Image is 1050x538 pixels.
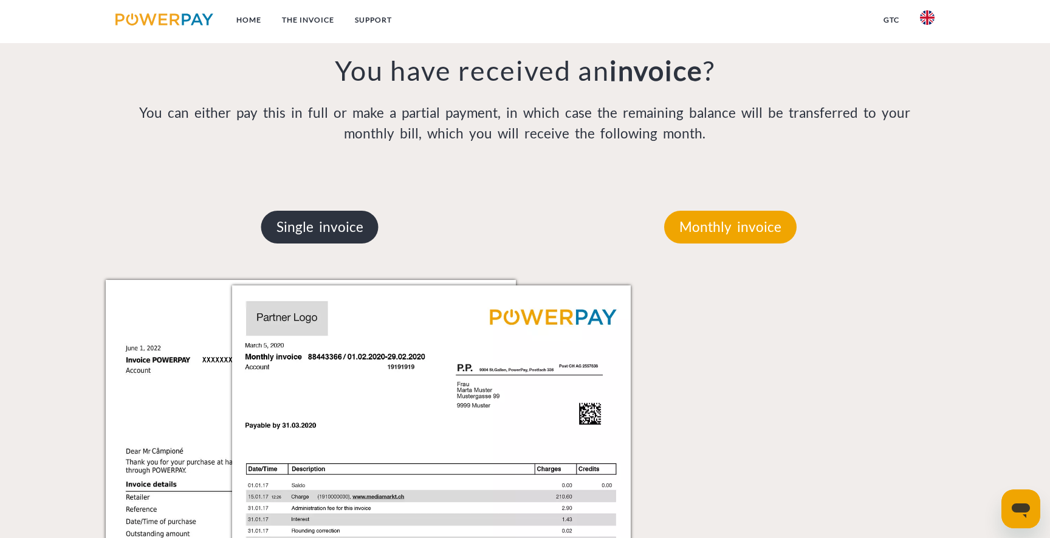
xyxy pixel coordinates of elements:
h3: You have received an ? [115,53,935,87]
p: Single invoice [261,211,379,243]
a: Support [345,9,402,31]
img: logo-powerpay.svg [115,13,213,26]
p: Monthly invoice [664,211,797,243]
p: You can either pay this in full or make a partial payment, in which case the remaining balance wi... [115,103,935,144]
a: Home [226,9,272,31]
b: invoice [609,54,703,87]
iframe: Button to launch messaging window [1001,489,1040,528]
a: GTC [873,9,910,31]
img: en [920,10,935,25]
a: THE INVOICE [272,9,345,31]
